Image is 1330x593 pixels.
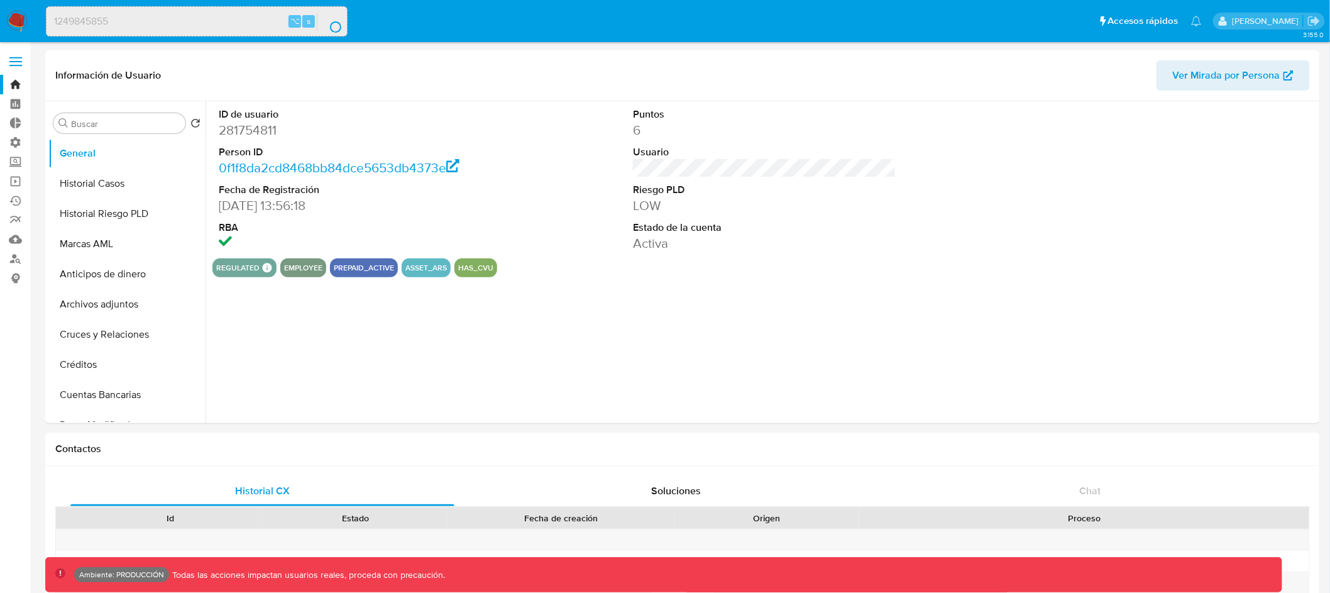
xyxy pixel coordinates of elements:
[633,235,896,252] dd: Activa
[71,118,180,130] input: Buscar
[633,221,896,235] dt: Estado de la cuenta
[48,138,206,169] button: General
[1108,14,1179,28] span: Accesos rápidos
[87,512,254,524] div: Id
[48,169,206,199] button: Historial Casos
[1157,60,1310,91] button: Ver Mirada por Persona
[683,512,850,524] div: Origen
[334,265,394,270] button: prepaid_active
[219,221,482,235] dt: RBA
[219,121,482,139] dd: 281754811
[633,121,896,139] dd: 6
[1232,15,1303,27] p: diego.assum@mercadolibre.com
[219,145,482,159] dt: Person ID
[633,183,896,197] dt: Riesgo PLD
[317,13,343,30] button: search-icon
[48,380,206,410] button: Cuentas Bancarias
[219,183,482,197] dt: Fecha de Registración
[633,108,896,121] dt: Puntos
[48,350,206,380] button: Créditos
[868,512,1300,524] div: Proceso
[219,197,482,214] dd: [DATE] 13:56:18
[458,265,493,270] button: has_cvu
[1307,14,1321,28] a: Salir
[405,265,447,270] button: asset_ars
[633,145,896,159] dt: Usuario
[169,569,446,581] p: Todas las acciones impactan usuarios reales, proceda con precaución.
[48,229,206,259] button: Marcas AML
[55,443,1310,455] h1: Contactos
[1080,484,1101,498] span: Chat
[190,118,201,132] button: Volver al orden por defecto
[47,13,347,30] input: Buscar usuario o caso...
[48,319,206,350] button: Cruces y Relaciones
[1191,16,1202,26] a: Notificaciones
[272,512,439,524] div: Estado
[48,289,206,319] button: Archivos adjuntos
[58,118,69,128] button: Buscar
[284,265,322,270] button: employee
[290,15,300,27] span: ⌥
[48,410,206,440] button: Datos Modificados
[235,484,290,498] span: Historial CX
[48,259,206,289] button: Anticipos de dinero
[456,512,666,524] div: Fecha de creación
[55,69,161,82] h1: Información de Usuario
[79,572,164,577] p: Ambiente: PRODUCCIÓN
[307,15,311,27] span: s
[1173,60,1280,91] span: Ver Mirada por Persona
[633,197,896,214] dd: LOW
[219,108,482,121] dt: ID de usuario
[48,199,206,229] button: Historial Riesgo PLD
[219,158,459,177] a: 0f1f8da2cd8468bb84dce5653db4373e
[652,484,701,498] span: Soluciones
[216,265,260,270] button: regulated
